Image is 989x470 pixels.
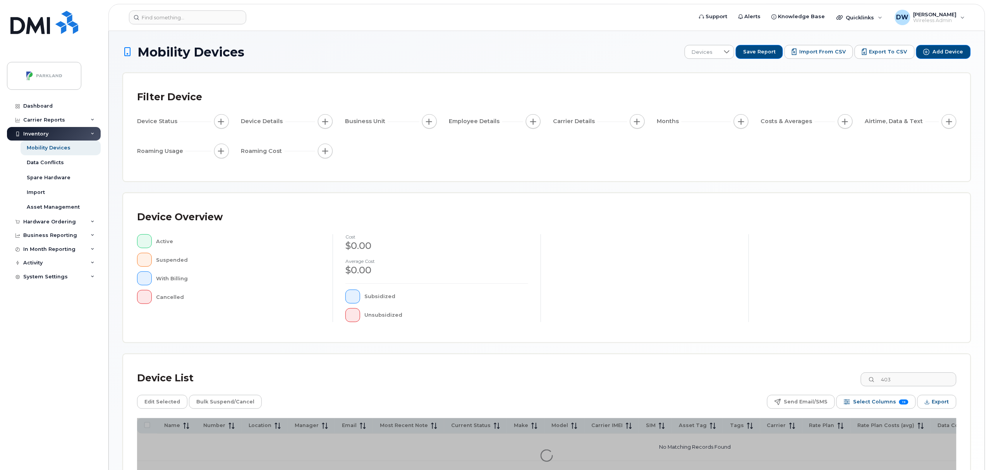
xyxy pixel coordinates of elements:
span: Devices [685,45,719,59]
span: Save Report [743,48,776,55]
span: Months [657,117,682,125]
div: $0.00 [345,264,528,277]
button: Export to CSV [855,45,915,59]
button: Select Columns 19 [836,395,916,409]
span: Select Columns [853,396,896,408]
span: Carrier Details [553,117,597,125]
div: Cancelled [156,290,321,304]
span: Business Unit [345,117,388,125]
div: With Billing [156,271,321,285]
div: Subsidized [365,290,529,304]
span: Device Details [241,117,285,125]
h4: Average cost [345,259,528,264]
span: Roaming Cost [241,147,285,155]
span: Add Device [933,48,963,55]
span: Edit Selected [144,396,180,408]
h4: cost [345,234,528,239]
div: Unsubsidized [365,308,529,322]
span: Roaming Usage [137,147,185,155]
div: Device List [137,368,194,388]
span: Airtime, Data & Text [865,117,925,125]
button: Import from CSV [785,45,853,59]
span: Bulk Suspend/Cancel [196,396,254,408]
div: Device Overview [137,207,223,227]
div: Active [156,234,321,248]
div: $0.00 [345,239,528,252]
span: Export [932,396,949,408]
span: Import from CSV [799,48,846,55]
button: Bulk Suspend/Cancel [189,395,262,409]
input: Search Device List ... [861,372,956,386]
span: Costs & Averages [761,117,815,125]
button: Save Report [736,45,783,59]
div: Suspended [156,253,321,267]
span: Mobility Devices [137,45,244,59]
button: Add Device [916,45,971,59]
button: Edit Selected [137,395,187,409]
span: Employee Details [449,117,502,125]
span: Export to CSV [869,48,907,55]
button: Send Email/SMS [767,395,835,409]
div: Filter Device [137,87,202,107]
button: Export [917,395,956,409]
span: Send Email/SMS [784,396,828,408]
span: Device Status [137,117,180,125]
span: 19 [899,400,908,405]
